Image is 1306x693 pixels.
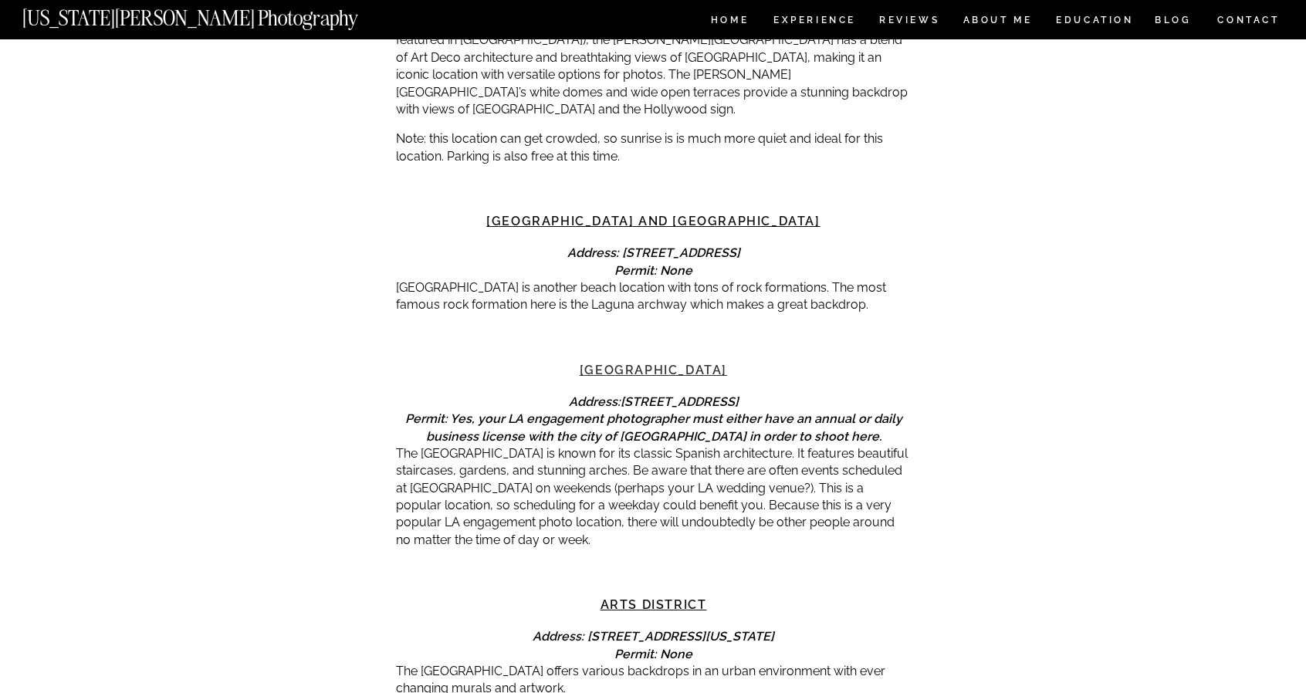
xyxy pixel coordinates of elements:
a: EDUCATION [1054,15,1135,29]
p: [GEOGRAPHIC_DATA] is another beach location with tons of rock formations. The most famous rock fo... [396,279,911,314]
p: Note: this location can get crowded, so sunrise is is much more quiet and ideal for this location... [396,130,911,165]
a: CONTACT [1216,12,1281,29]
a: BLOG [1155,15,1192,29]
em: Address: [569,394,739,409]
a: HOME [708,15,752,29]
em: Permit: None [614,263,692,278]
p: The [GEOGRAPHIC_DATA] is known for its classic Spanish architecture. It features beautiful stairc... [396,445,911,549]
a: Arts District [601,597,707,612]
p: One of the most popular engagement photo locations in [GEOGRAPHIC_DATA] (also featured in [GEOGRA... [396,15,911,118]
em: Permit: None [614,647,692,661]
em: Address: [STREET_ADDRESS] [567,245,740,260]
a: REVIEWS [879,15,937,29]
a: ABOUT ME [963,15,1033,29]
a: [GEOGRAPHIC_DATA] and [GEOGRAPHIC_DATA] [486,214,820,228]
a: Experience [773,15,854,29]
a: [GEOGRAPHIC_DATA] [580,363,727,377]
strong: [STREET_ADDRESS] [621,394,739,409]
em: Permit: Yes, your LA engagement photographer must either have an annual or daily business license... [405,411,902,443]
em: Address: [STREET_ADDRESS][US_STATE] [533,629,774,644]
a: [US_STATE][PERSON_NAME] Photography [22,8,410,21]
